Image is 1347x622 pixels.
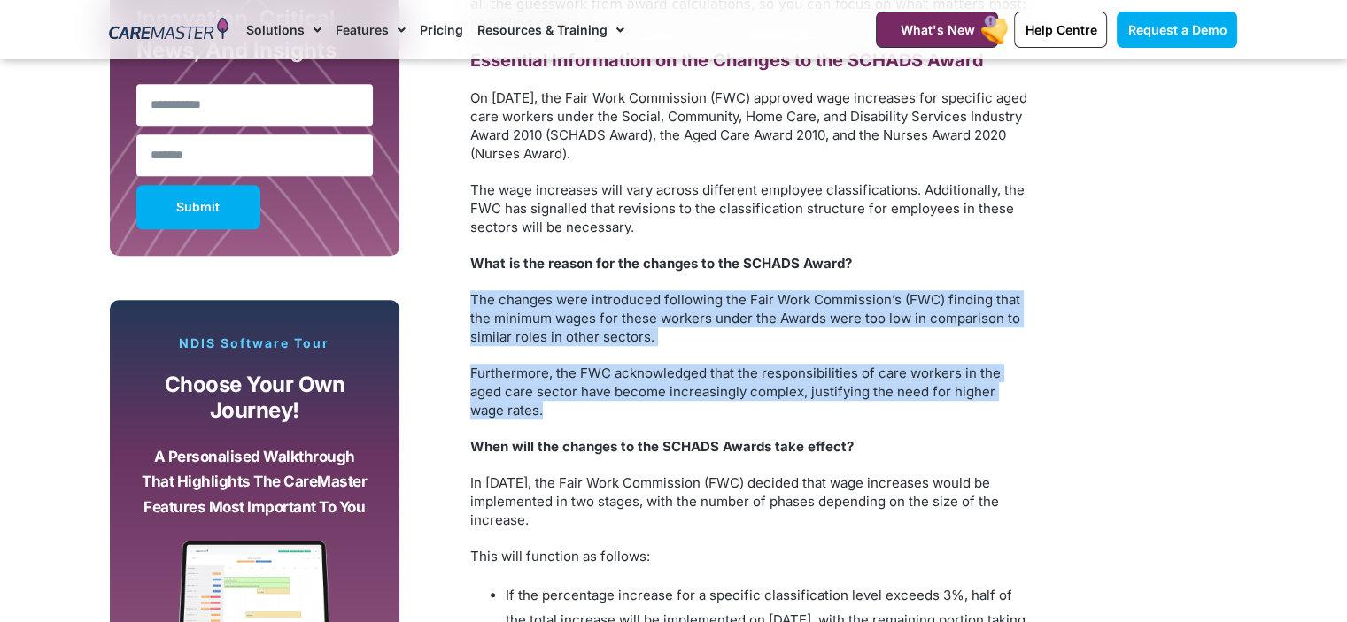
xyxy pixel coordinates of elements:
[470,364,1028,419] p: Furthermore, the FWC acknowledged that the responsibilities of care workers in the aged care sect...
[470,50,984,71] strong: Essential Information on the Changes to the SCHADS Award
[141,444,369,520] p: A personalised walkthrough that highlights the CareMaster features most important to you
[141,372,369,423] p: Choose your own journey!
[1014,12,1107,48] a: Help Centre
[128,335,383,351] p: NDIS Software Tour
[136,185,260,229] button: Submit
[1025,22,1096,37] span: Help Centre
[1127,22,1227,37] span: Request a Demo
[470,180,1028,236] p: The wage increases will vary across different employee classifications. Additionally, the FWC has...
[900,22,974,37] span: What's New
[470,438,854,455] strong: When will the changes to the SCHADS Awards take effect?
[470,473,1028,529] p: In [DATE], the Fair Work Commission (FWC) decided that wage increases would be implemented in two...
[876,12,998,48] a: What's New
[1117,12,1237,48] a: Request a Demo
[470,255,852,272] strong: What is the reason for the changes to the SCHADS Award?
[176,203,220,211] span: Submit
[109,17,228,43] img: CareMaster Logo
[470,290,1028,346] p: The changes were introduced following the Fair Work Commission’s (FWC) finding that the minimum w...
[470,547,1028,565] p: This will function as follows:
[470,88,1028,163] p: On [DATE], the Fair Work Commission (FWC) approved wage increases for specific aged care workers ...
